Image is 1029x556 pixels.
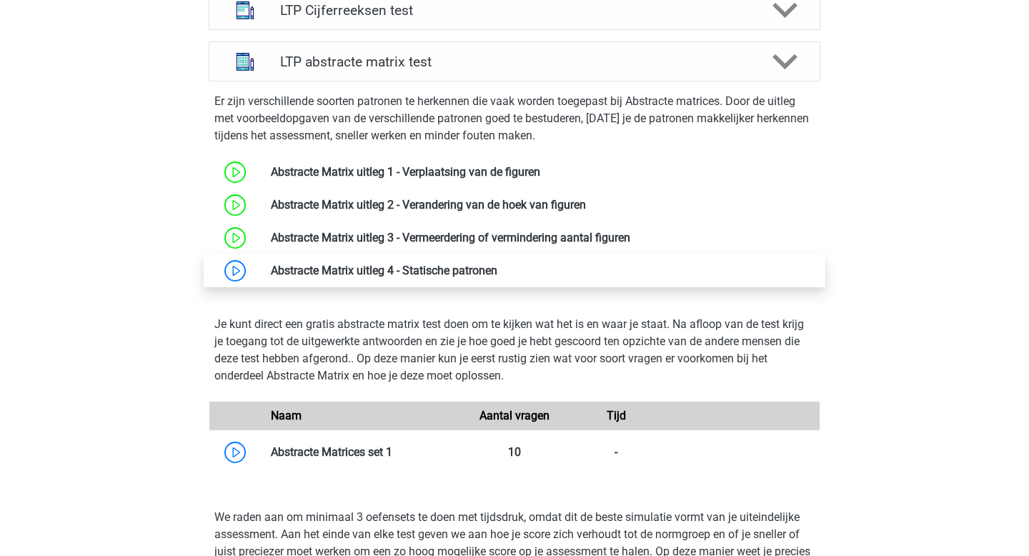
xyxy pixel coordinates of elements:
[260,229,820,247] div: Abstracte Matrix uitleg 3 - Vermeerdering of vermindering aantal figuren
[464,407,565,425] div: Aantal vragen
[260,444,464,461] div: Abstracte Matrices set 1
[214,93,815,144] p: Er zijn verschillende soorten patronen te herkennen die vaak worden toegepast bij Abstracte matri...
[227,43,264,80] img: abstracte matrices
[203,41,826,81] a: abstracte matrices LTP abstracte matrix test
[565,407,667,425] div: Tijd
[260,262,820,279] div: Abstracte Matrix uitleg 4 - Statische patronen
[260,164,820,181] div: Abstracte Matrix uitleg 1 - Verplaatsing van de figuren
[214,316,815,384] p: Je kunt direct een gratis abstracte matrix test doen om te kijken wat het is en waar je staat. Na...
[260,407,464,425] div: Naam
[280,54,748,70] h4: LTP abstracte matrix test
[280,2,748,19] h4: LTP Cijferreeksen test
[260,197,820,214] div: Abstracte Matrix uitleg 2 - Verandering van de hoek van figuren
